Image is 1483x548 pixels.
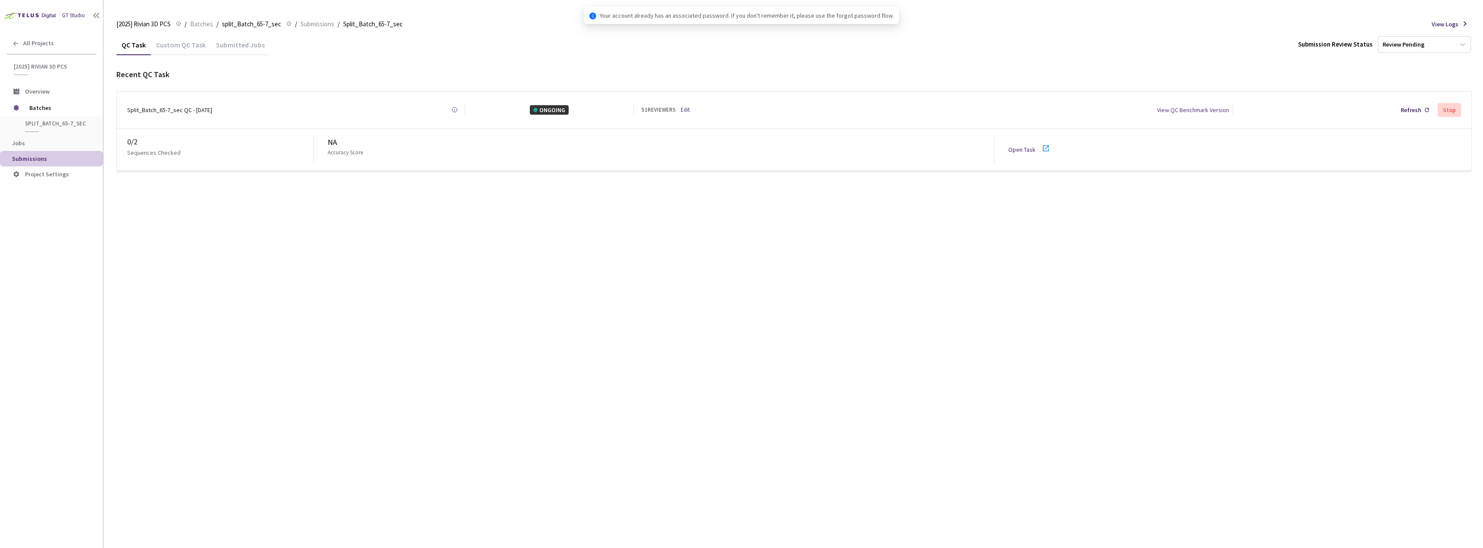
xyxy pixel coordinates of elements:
span: Overview [25,88,50,95]
div: NA [328,136,994,148]
div: GT Studio [62,11,85,20]
a: Batches [188,19,215,28]
span: Jobs [12,139,25,147]
div: Stop [1443,106,1456,113]
div: Split_Batch_65-7_sec QC - [DATE] [127,105,212,115]
span: [2025] Rivian 3D PCS [14,63,91,70]
a: Open Task [1008,146,1036,153]
span: Batches [190,19,213,29]
a: Submissions [299,19,336,28]
span: All Projects [23,40,54,47]
div: Submitted Jobs [211,41,270,55]
li: / [295,19,297,29]
div: QC Task [116,41,151,55]
span: split_Batch_65-7_sec [222,19,281,29]
div: 51 REVIEWERS [641,106,676,114]
li: / [338,19,340,29]
span: split_Batch_65-7_sec [25,120,89,127]
div: Review Pending [1383,41,1424,49]
div: ONGOING [530,105,569,115]
span: info-circle [589,13,596,19]
li: / [185,19,187,29]
span: [2025] Rivian 3D PCS [116,19,171,29]
div: Refresh [1401,105,1421,115]
a: Edit [681,106,690,114]
p: Accuracy Score [328,148,363,157]
p: Sequences Checked [127,148,181,157]
div: View QC Benchmark Version [1157,105,1229,115]
div: 0 / 2 [127,136,313,148]
div: Submission Review Status [1298,39,1373,50]
span: Submissions [300,19,334,29]
span: Project Settings [25,170,69,178]
div: Recent QC Task [116,69,1472,81]
span: View Logs [1432,19,1458,29]
span: Split_Batch_65-7_sec [343,19,403,29]
li: / [216,19,219,29]
span: Your account already has an associated password. If you don't remember it, please use the forgot ... [600,11,894,20]
span: Batches [29,99,88,116]
span: Submissions [12,155,47,163]
div: Custom QC Task [151,41,211,55]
